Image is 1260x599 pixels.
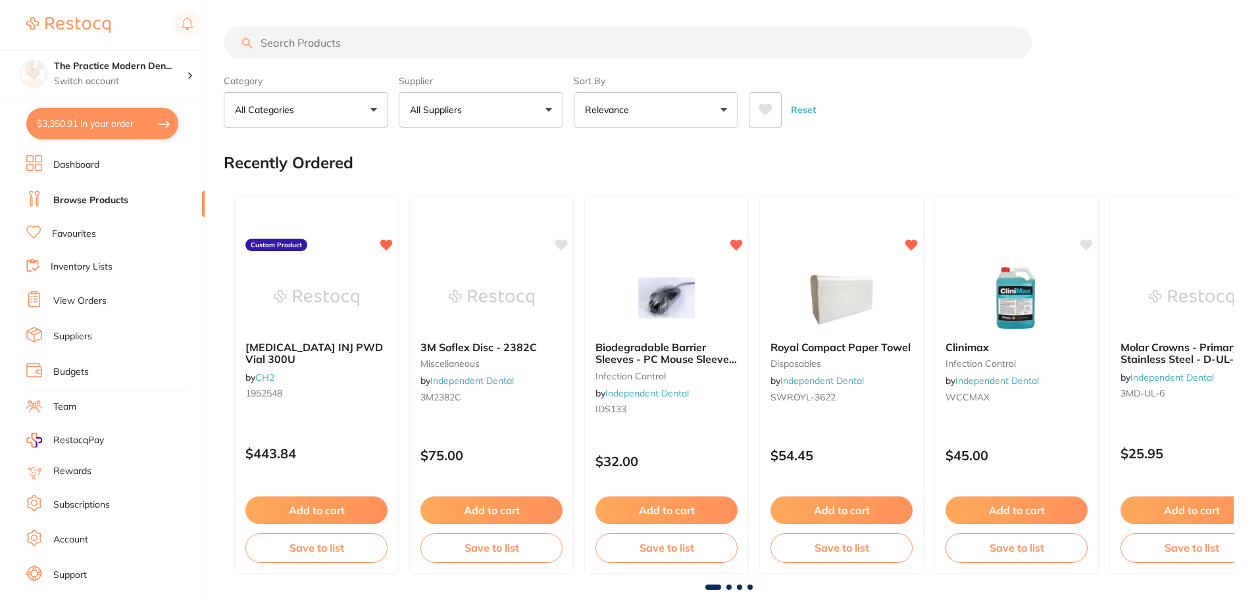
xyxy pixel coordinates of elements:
a: RestocqPay [26,433,104,448]
span: by [420,375,514,387]
a: Dashboard [53,158,99,172]
button: $3,350.91 in your order [26,108,178,139]
a: Team [53,400,76,414]
button: Relevance [574,92,738,128]
span: by [595,387,689,399]
button: All Categories [224,92,388,128]
small: infection control [595,371,738,381]
img: RestocqPay [26,433,42,448]
a: Independent Dental [430,375,514,387]
img: Clinimax [974,265,1059,331]
button: Reset [787,92,820,128]
a: Independent Dental [955,375,1039,387]
label: Category [224,75,388,87]
a: Browse Products [53,194,128,207]
img: Royal Compact Paper Towel [799,265,884,331]
a: Account [53,533,88,546]
span: by [245,371,274,383]
h4: The Practice Modern Dentistry and Facial Aesthetics [54,60,187,73]
a: Suppliers [53,330,92,343]
button: Save to list [770,533,913,562]
p: $32.00 [595,454,738,469]
h2: Recently Ordered [224,154,353,172]
small: 3M2382C [420,392,563,402]
a: Support [53,569,87,582]
b: 3M Soflex Disc - 2382C [420,341,563,353]
small: IDS133 [595,404,738,414]
b: Royal Compact Paper Towel [770,341,913,353]
a: Independent Dental [605,387,689,399]
p: Relevance [585,103,634,116]
button: Add to cart [945,496,1088,524]
img: Dysport INJ PWD Vial 300U [274,265,359,331]
p: All Suppliers [410,103,467,116]
label: Supplier [399,75,563,87]
p: All Categories [235,103,299,116]
img: Biodegradable Barrier Sleeves - PC Mouse Sleeve ** BUY 5 GET 1 FREE ** [624,265,709,331]
small: infection control [945,358,1088,369]
img: Restocq Logo [26,17,111,33]
a: Budgets [53,366,89,379]
b: Biodegradable Barrier Sleeves - PC Mouse Sleeve ** BUY 5 GET 1 FREE ** [595,341,738,366]
a: Restocq Logo [26,10,111,40]
button: Add to cart [595,496,738,524]
input: Search Products [224,26,1032,59]
span: by [945,375,1039,387]
button: Add to cart [420,496,563,524]
label: Sort By [574,75,738,87]
p: Switch account [54,75,187,88]
span: by [1121,371,1214,383]
p: $45.00 [945,448,1088,463]
span: RestocqPay [53,434,104,447]
a: Inventory Lists [51,260,113,274]
button: Save to list [420,533,563,562]
a: CH2 [255,371,274,383]
a: Independent Dental [1130,371,1214,383]
a: Independent Dental [780,375,864,387]
img: Molar Crowns - Primary - Stainless Steel - D-UL-6 [1149,265,1234,331]
button: Save to list [595,533,738,562]
b: Clinimax [945,341,1088,353]
a: Subscriptions [53,498,110,512]
a: Favourites [52,228,96,241]
p: $443.84 [245,446,388,461]
button: Add to cart [245,496,388,524]
small: WCCMAX [945,392,1088,402]
small: disposables [770,358,913,369]
img: The Practice Modern Dentistry and Facial Aesthetics [20,60,47,87]
img: 3M Soflex Disc - 2382C [449,265,534,331]
button: Save to list [245,533,388,562]
label: Custom Product [245,239,307,252]
b: Dysport INJ PWD Vial 300U [245,341,388,366]
p: $54.45 [770,448,913,463]
a: Rewards [53,465,91,478]
small: miscellaneous [420,358,563,369]
a: View Orders [53,295,107,308]
small: 1952548 [245,388,388,398]
span: by [770,375,864,387]
p: $75.00 [420,448,563,463]
small: SWROYL-3622 [770,392,913,402]
button: Add to cart [770,496,913,524]
button: Save to list [945,533,1088,562]
button: All Suppliers [399,92,563,128]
